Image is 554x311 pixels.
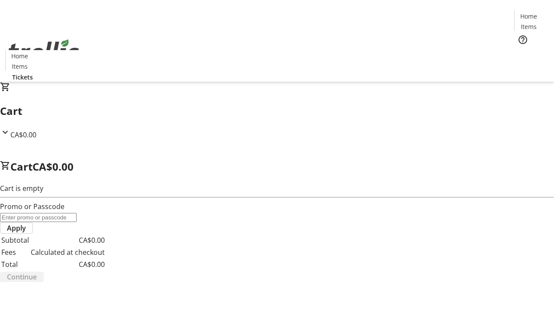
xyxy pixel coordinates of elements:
[30,259,105,270] td: CA$0.00
[5,30,82,73] img: Orient E2E Organization CMEONMH8dm's Logo
[12,62,28,71] span: Items
[1,235,29,246] td: Subtotal
[6,51,33,60] a: Home
[5,73,40,82] a: Tickets
[514,31,531,48] button: Help
[515,12,542,21] a: Home
[520,12,537,21] span: Home
[32,159,74,174] span: CA$0.00
[30,235,105,246] td: CA$0.00
[515,22,542,31] a: Items
[514,50,549,59] a: Tickets
[12,73,33,82] span: Tickets
[7,223,26,233] span: Apply
[521,50,542,59] span: Tickets
[6,62,33,71] a: Items
[10,130,36,140] span: CA$0.00
[1,259,29,270] td: Total
[1,247,29,258] td: Fees
[521,22,537,31] span: Items
[11,51,28,60] span: Home
[30,247,105,258] td: Calculated at checkout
